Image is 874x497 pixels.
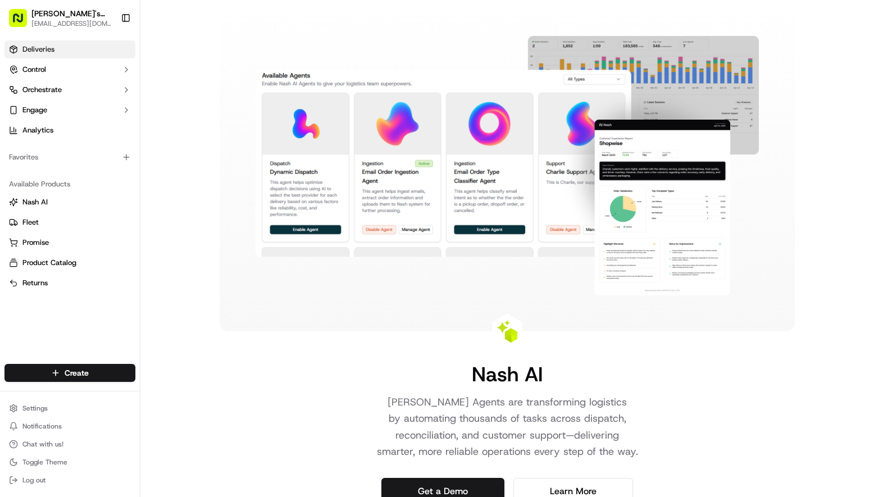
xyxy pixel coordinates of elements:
div: Start new chat [38,107,184,118]
input: Got a question? Start typing here... [29,72,202,84]
a: Fleet [9,217,131,227]
img: Nash [11,11,34,34]
span: Promise [22,238,49,248]
span: Engage [22,105,47,115]
span: Log out [22,476,45,485]
div: Favorites [4,148,135,166]
div: Available Products [4,175,135,193]
a: Product Catalog [9,258,131,268]
span: Fleet [22,217,39,227]
p: [PERSON_NAME] Agents are transforming logistics by automating thousands of tasks across dispatch,... [363,394,651,460]
span: Chat with us! [22,440,63,449]
button: Fleet [4,213,135,231]
button: Control [4,61,135,79]
button: [PERSON_NAME]'s Original [31,8,112,19]
button: Create [4,364,135,382]
span: Settings [22,404,48,413]
button: Chat with us! [4,436,135,452]
h1: Nash AI [472,363,543,385]
button: Returns [4,274,135,292]
button: Settings [4,400,135,416]
span: Create [65,367,89,379]
button: Product Catalog [4,254,135,272]
a: 📗Knowledge Base [7,158,90,179]
span: Product Catalog [22,258,76,268]
span: Pylon [112,190,136,199]
button: Notifications [4,418,135,434]
button: Nash AI [4,193,135,211]
span: Control [22,65,46,75]
div: We're available if you need us! [38,118,142,127]
a: Powered byPylon [79,190,136,199]
span: Nash AI [22,197,48,207]
button: Orchestrate [4,81,135,99]
a: Promise [9,238,131,248]
a: Returns [9,278,131,288]
button: Start new chat [191,111,204,124]
a: Nash AI [9,197,131,207]
button: [EMAIL_ADDRESS][DOMAIN_NAME] [31,19,112,28]
button: [PERSON_NAME]'s Original[EMAIL_ADDRESS][DOMAIN_NAME] [4,4,116,31]
span: Deliveries [22,44,54,54]
div: 📗 [11,164,20,173]
img: 1736555255976-a54dd68f-1ca7-489b-9aae-adbdc363a1c4 [11,107,31,127]
span: API Documentation [106,163,180,174]
button: Engage [4,101,135,119]
img: Landing Page Icon [496,320,518,343]
span: Orchestrate [22,85,62,95]
a: Analytics [4,121,135,139]
p: Welcome 👋 [11,45,204,63]
a: 💻API Documentation [90,158,185,179]
div: 💻 [95,164,104,173]
img: Landing Page Image [256,36,759,295]
span: Toggle Theme [22,458,67,467]
span: Analytics [22,125,53,135]
span: Notifications [22,422,62,431]
span: Knowledge Base [22,163,86,174]
a: Deliveries [4,40,135,58]
button: Toggle Theme [4,454,135,470]
span: Returns [22,278,48,288]
button: Promise [4,234,135,252]
button: Log out [4,472,135,488]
